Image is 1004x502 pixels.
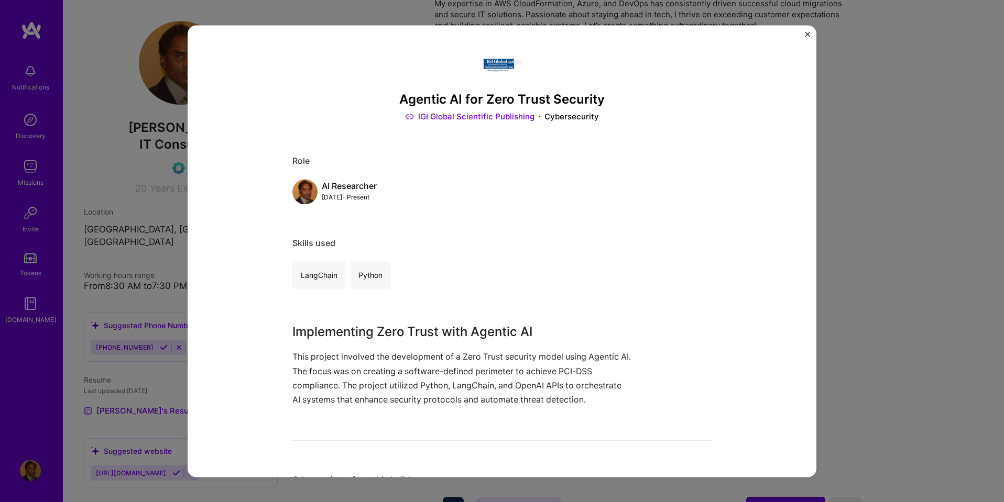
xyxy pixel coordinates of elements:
div: Skills used [292,238,712,249]
div: [DATE] - Present [322,192,377,203]
div: Other projects from this builder [292,475,712,486]
img: Company logo [483,46,521,84]
div: Python [350,262,391,289]
p: This project involved the development of a Zero Trust security model using Agentic AI. The focus ... [292,350,633,407]
div: LangChain [292,262,346,289]
a: IGI Global Scientific Publishing [405,111,534,122]
img: Dot [539,111,540,122]
div: Role [292,156,712,167]
div: Cybersecurity [544,111,599,122]
h3: Implementing Zero Trust with Agentic AI [292,323,633,342]
img: Link [405,111,414,122]
button: Close [805,31,810,42]
div: AI Researcher [322,181,377,192]
h3: Agentic AI for Zero Trust Security [292,92,712,107]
